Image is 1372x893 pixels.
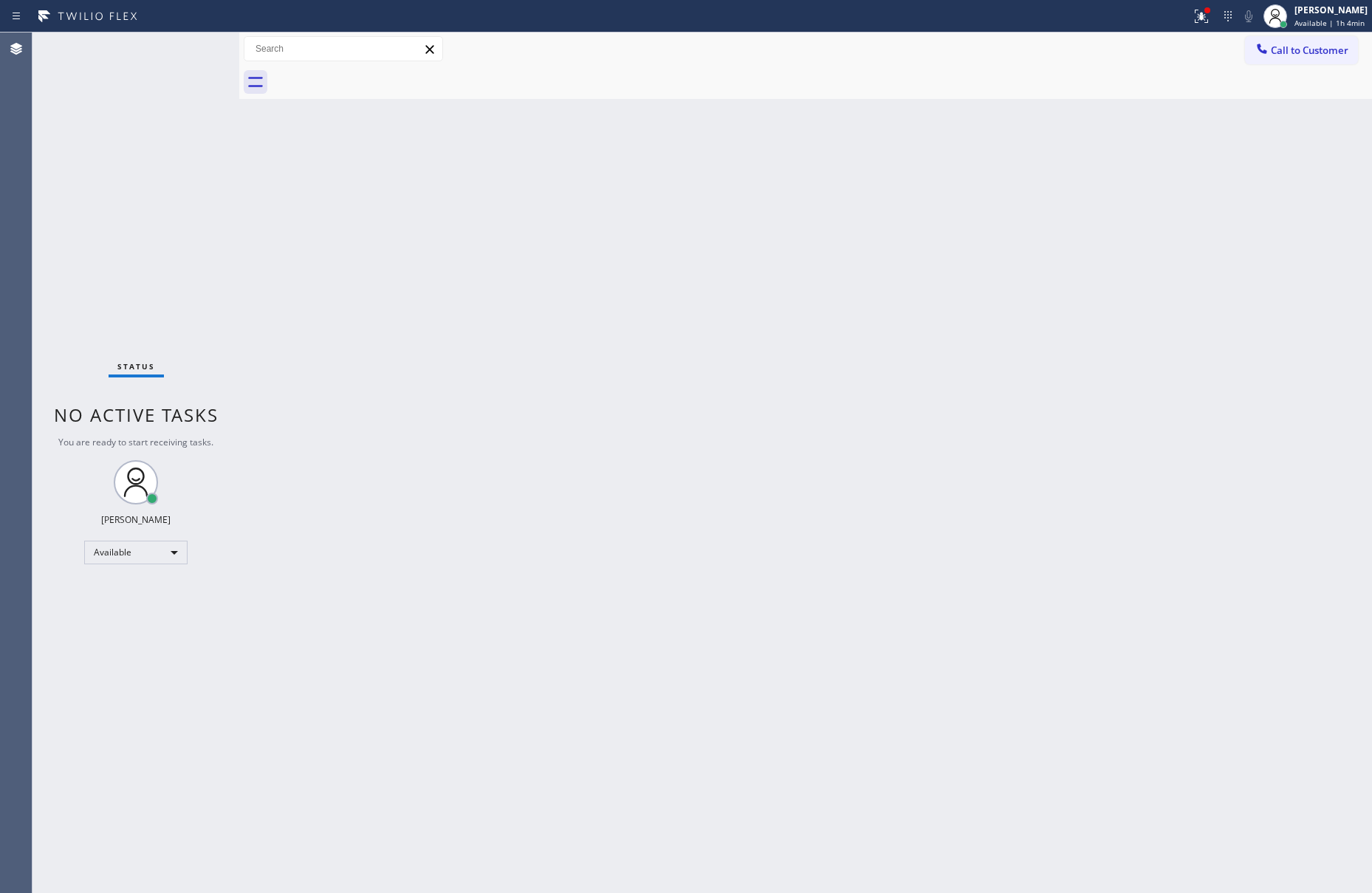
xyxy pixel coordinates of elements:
span: Available | 1h 4min [1294,18,1365,28]
span: Call to Customer [1271,44,1348,57]
div: Available [84,541,188,564]
button: Mute [1238,6,1259,27]
span: No active tasks [54,403,219,427]
input: Search [244,37,442,61]
span: Status [117,361,155,372]
div: [PERSON_NAME] [1294,4,1368,16]
span: You are ready to start receiving tasks. [58,436,213,448]
button: Call to Customer [1245,36,1358,64]
div: [PERSON_NAME] [101,513,171,526]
